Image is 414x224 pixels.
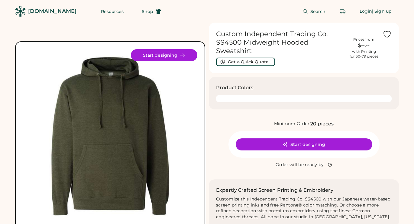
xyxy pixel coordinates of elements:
div: $--.-- [349,42,379,49]
h2: Expertly Crafted Screen Printing & Embroidery [216,187,333,194]
button: Search [295,5,333,17]
div: Customize this Independent Trading Co. SS4500 with our Japanese water-based screen printing inks ... [216,196,392,220]
div: Prices from [353,37,374,42]
div: [DOMAIN_NAME] [28,8,76,15]
button: Start designing [131,49,197,61]
img: Rendered Logo - Screens [15,6,26,17]
button: Retrieve an order [337,5,349,17]
h3: Product Colors [216,84,253,91]
div: | Sign up [372,8,392,14]
div: 20 pieces [310,120,334,128]
button: Get a Quick Quote [216,58,275,66]
button: Shop [134,5,168,17]
button: Start designing [236,138,372,150]
h1: Custom Independent Trading Co. SS4500 Midweight Hooded Sweatshirt [216,30,345,55]
span: Shop [142,9,153,14]
span: Search [310,9,326,14]
div: Login [360,8,372,14]
button: Resources [94,5,131,17]
div: SS4500 Style Image [23,49,197,223]
div: with Printing for 50-79 pieces [350,49,378,59]
div: Minimum Order: [274,121,311,127]
img: Independent Trading Co. SS4500 Product Image [23,49,197,223]
div: Order will be ready by [276,162,324,168]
